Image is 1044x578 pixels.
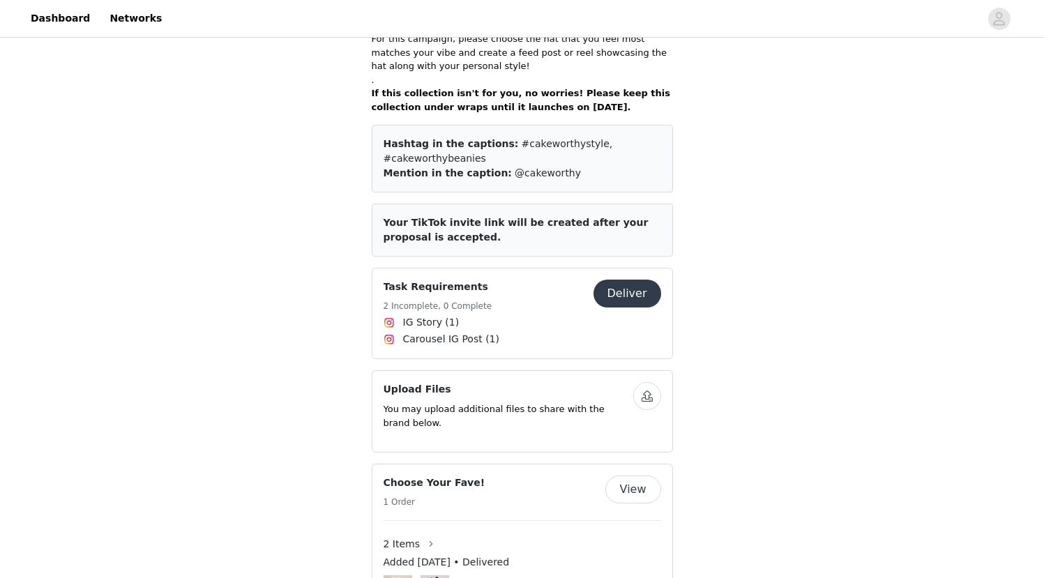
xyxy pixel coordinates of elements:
[22,3,98,34] a: Dashboard
[101,3,170,34] a: Networks
[384,476,485,490] h4: Choose Your Fave!
[372,88,671,112] strong: If this collection isn't for you, no worries! Please keep this collection under wraps until it la...
[403,315,460,330] span: IG Story (1)
[384,537,421,552] span: 2 Items
[384,217,649,243] span: Your TikTok invite link will be created after your proposal is accepted.
[372,32,673,73] p: For this campaign, please choose the hat that you feel most matches your vibe and create a feed p...
[384,167,512,178] span: Mention in the caption:
[384,382,633,397] h4: Upload Files
[515,167,581,178] span: @cakeworthy
[372,268,673,359] div: Task Requirements
[403,332,500,347] span: Carousel IG Post (1)
[992,8,1006,30] div: avatar
[372,73,673,87] p: .
[384,496,485,508] h5: 1 Order
[384,138,519,149] span: Hashtag in the captions:
[593,280,661,307] button: Deliver
[384,555,510,570] span: Added [DATE] • Delivered
[384,334,395,345] img: Instagram Icon
[384,300,492,312] h5: 2 Incomplete, 0 Complete
[384,402,633,429] p: You may upload additional files to share with the brand below.
[384,317,395,328] img: Instagram Icon
[384,280,492,294] h4: Task Requirements
[605,476,661,503] button: View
